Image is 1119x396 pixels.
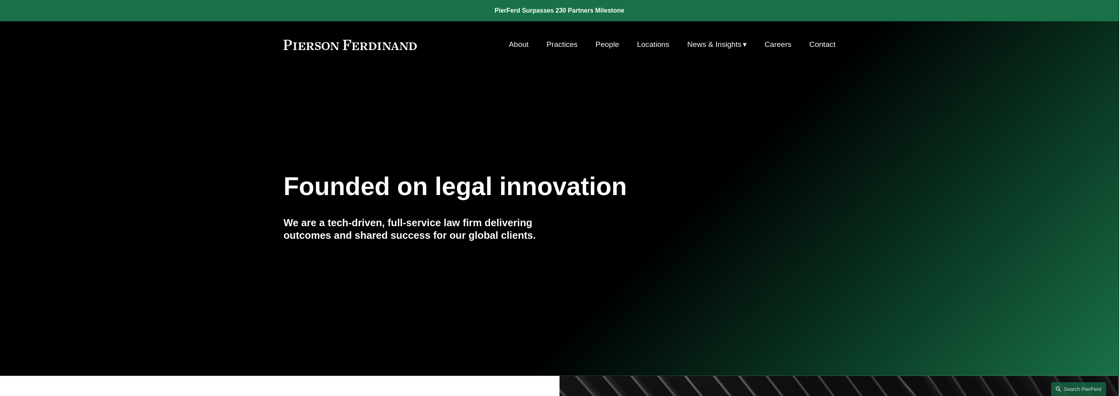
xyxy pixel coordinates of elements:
a: Locations [637,37,670,52]
span: News & Insights [687,38,742,52]
a: Search this site [1051,382,1106,396]
a: People [596,37,619,52]
a: About [509,37,529,52]
h4: We are a tech-driven, full-service law firm delivering outcomes and shared success for our global... [283,216,559,242]
a: Contact [809,37,836,52]
a: folder dropdown [687,37,747,52]
a: Practices [546,37,578,52]
a: Careers [765,37,791,52]
h1: Founded on legal innovation [283,172,744,201]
